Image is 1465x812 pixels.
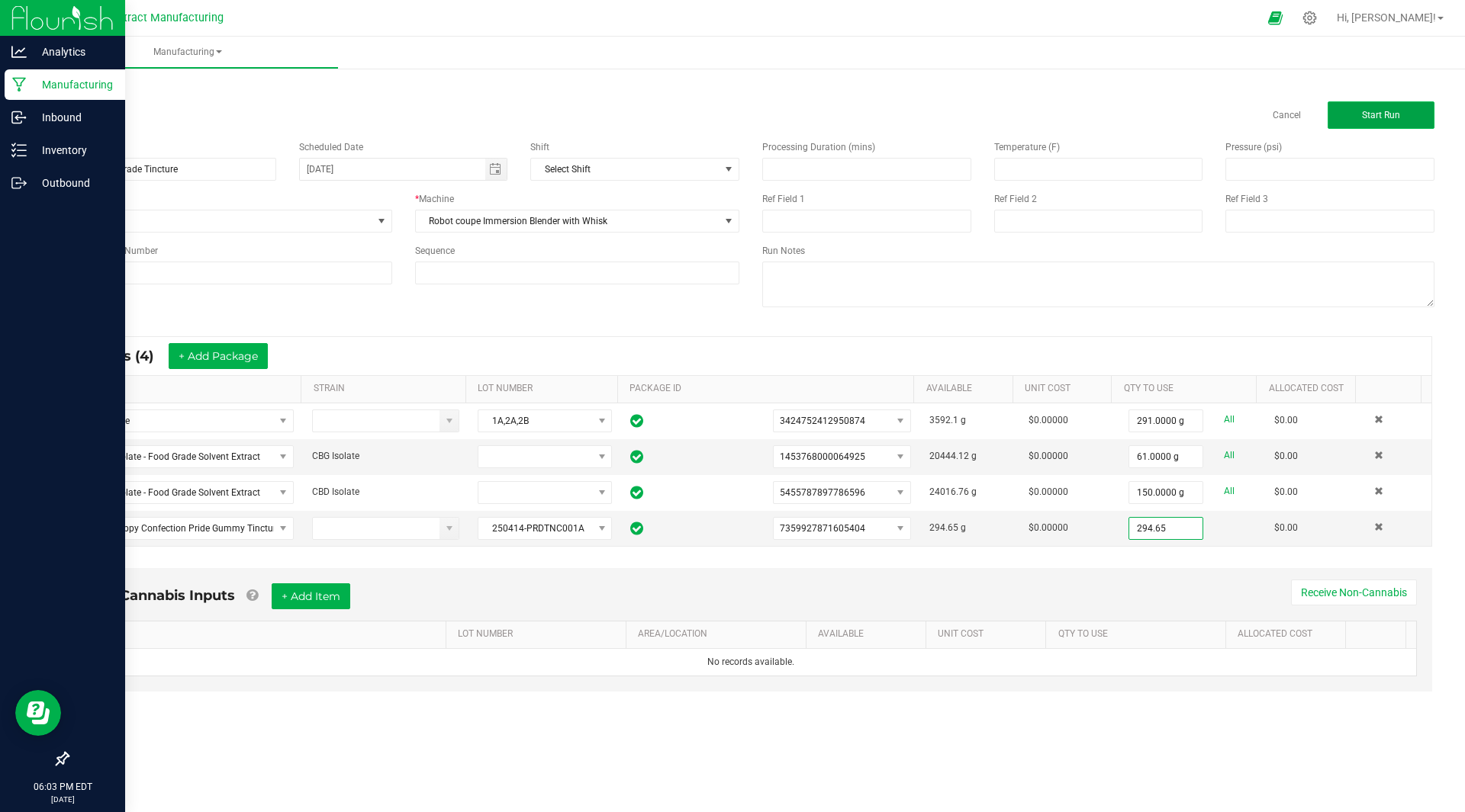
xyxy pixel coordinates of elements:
[299,142,363,152] span: Scheduled Date
[11,44,27,59] inline-svg: Analytics
[415,246,455,256] span: Sequence
[1029,486,1068,497] span: $0.00000
[85,348,169,364] span: Inputs (4)
[82,383,295,395] a: ITEMSortable
[780,451,865,462] span: 1453768000064925
[246,587,258,604] a: Add Non-Cannabis items that were also consumed in the run (e.g. gloves and packaging); Also add N...
[27,141,118,159] p: Inventory
[929,522,958,533] span: 294.65
[994,194,1037,204] span: Ref Field 2
[1358,628,1400,640] a: Sortable
[938,628,1040,640] a: Unit CostSortable
[458,628,620,640] a: LOT NUMBERSortable
[11,77,27,92] inline-svg: Manufacturing
[314,383,460,395] a: STRAINSortable
[638,628,800,640] a: AREA/LOCATIONSortable
[971,451,977,461] span: g
[80,410,274,432] span: Distillate
[312,486,359,497] span: CBD Isolate
[27,43,118,61] p: Analytics
[773,481,911,504] span: NO DATA FOUND
[1300,11,1319,25] div: Manage settings
[15,690,61,736] iframe: Resource center
[530,158,739,181] span: NO DATA FOUND
[1274,451,1298,461] span: $0.00
[11,175,27,191] inline-svg: Outbound
[1274,486,1298,497] span: $0.00
[80,482,274,503] span: CBD Isolate - Food Grade Solvent Extract
[169,343,268,369] button: + Add Package
[80,518,274,539] span: The Happy Confection Pride Gummy Tincture 5:3:2 THC:CBD:CBG
[272,583,350,609] button: + Add Item
[961,522,966,533] span: g
[85,649,1416,676] td: No records available.
[1029,451,1068,461] span: $0.00000
[780,487,865,498] span: 5455787897786596
[762,246,805,256] span: Run Notes
[1225,142,1282,152] span: Pressure (psi)
[762,142,875,152] span: Processing Duration (mins)
[11,110,27,125] inline-svg: Inbound
[971,486,977,497] span: g
[773,445,911,468] span: NO DATA FOUND
[1274,415,1298,425] span: $0.00
[1258,3,1293,33] span: Open Ecommerce Menu
[1273,109,1301,122] a: Cancel
[1269,383,1350,395] a: Allocated CostSortable
[1224,481,1235,502] a: All
[629,383,908,395] a: PACKAGE IDSortable
[630,448,643,466] span: In Sync
[7,794,118,805] p: [DATE]
[312,451,359,461] span: CBG Isolate
[762,194,805,204] span: Ref Field 1
[1238,628,1340,640] a: Allocated CostSortable
[478,518,592,539] span: 250414-PRDTNC001A
[1029,415,1068,425] span: $0.00000
[1025,383,1106,395] a: Unit CostSortable
[27,75,118,94] p: Manufacturing
[11,143,27,158] inline-svg: Inventory
[773,517,911,540] span: NO DATA FOUND
[478,410,592,432] span: 1A,2A,2B
[1367,383,1415,395] a: Sortable
[1328,101,1434,129] button: Start Run
[37,46,338,59] span: Manufacturing
[478,383,611,395] a: LOT NUMBERSortable
[7,780,118,794] p: 06:03 PM EDT
[27,108,118,127] p: Inbound
[630,519,643,538] span: In Sync
[929,451,969,461] span: 20444.12
[929,486,969,497] span: 24016.76
[780,416,865,426] span: 3424752412950874
[1274,522,1298,533] span: $0.00
[419,194,454,204] span: Machine
[88,11,224,24] span: CT Contract Manufacturing
[300,159,485,180] input: Date
[1224,445,1235,466] a: All
[97,628,439,640] a: ITEMSortable
[85,587,235,604] span: Non-Cannabis Inputs
[1291,579,1417,605] button: Receive Non-Cannabis
[1058,628,1220,640] a: QTY TO USESortable
[531,159,720,180] span: Select Shift
[27,174,118,192] p: Outbound
[780,523,865,534] span: 7359927871605404
[80,446,274,467] span: CBG Isolate - Food Grade Solvent Extract
[1029,522,1068,533] span: $0.00000
[630,483,643,502] span: In Sync
[961,415,966,425] span: g
[1225,194,1268,204] span: Ref Field 3
[37,37,338,69] a: Manufacturing
[485,159,507,180] span: Toggle calendar
[416,210,720,232] span: Robot coupe Immersion Blender with Whisk
[1337,11,1436,24] span: Hi, [PERSON_NAME]!
[1124,383,1251,395] a: QTY TO USESortable
[1362,110,1400,120] span: Start Run
[818,628,920,640] a: AVAILABLESortable
[994,142,1060,152] span: Temperature (F)
[1224,409,1235,430] a: All
[926,383,1007,395] a: AVAILABLESortable
[530,142,549,152] span: Shift
[68,210,372,232] span: None
[630,412,643,430] span: In Sync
